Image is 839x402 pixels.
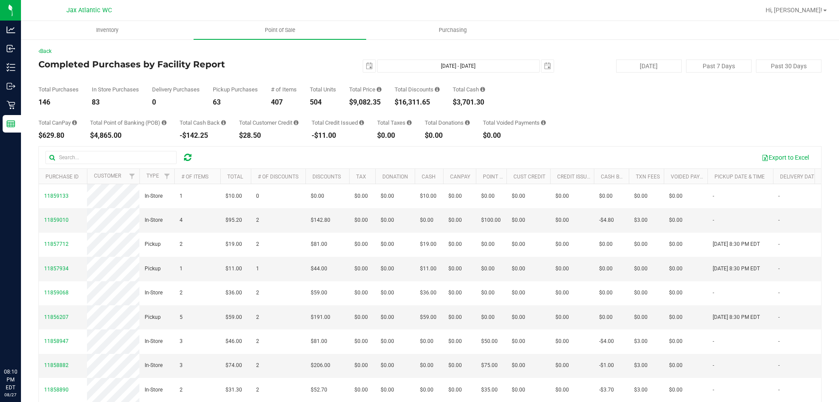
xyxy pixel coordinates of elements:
div: $16,311.65 [395,99,440,106]
a: Pickup Date & Time [714,174,765,180]
span: - [778,289,780,297]
span: $0.00 [448,192,462,200]
span: $0.00 [634,313,648,322]
span: 11856207 [44,314,69,320]
div: 146 [38,99,79,106]
span: 3 [180,337,183,346]
button: Past 7 Days [686,59,752,73]
inline-svg: Outbound [7,82,15,91]
a: # of Discounts [258,174,298,180]
a: Cust Credit [513,174,545,180]
a: # of Items [181,174,208,180]
span: $0.00 [669,289,683,297]
span: $0.00 [448,216,462,224]
span: - [778,240,780,248]
span: 3 [180,361,183,370]
div: Total Cash [453,87,485,92]
span: $3.00 [634,216,648,224]
span: 11858882 [44,362,69,368]
span: Inventory [84,26,130,34]
div: $629.80 [38,132,77,139]
span: 1 [180,265,183,273]
span: $0.00 [555,337,569,346]
span: $0.00 [420,386,433,394]
span: 11858890 [44,387,69,393]
div: # of Items [271,87,297,92]
span: 1 [180,192,183,200]
a: Point of Sale [194,21,366,39]
span: $0.00 [599,289,613,297]
span: 2 [256,289,259,297]
h4: Completed Purchases by Facility Report [38,59,299,69]
input: Search... [45,151,177,164]
span: $0.00 [599,240,613,248]
span: $50.00 [481,337,498,346]
span: $0.00 [555,386,569,394]
span: 2 [256,361,259,370]
div: $9,082.35 [349,99,381,106]
span: $0.00 [420,361,433,370]
span: $100.00 [481,216,501,224]
div: 504 [310,99,336,106]
div: Total Discounts [395,87,440,92]
a: Donation [382,174,408,180]
span: $0.00 [512,240,525,248]
span: $0.00 [634,265,648,273]
span: $0.00 [555,313,569,322]
i: Sum of the total prices of all purchases in the date range. [377,87,381,92]
div: $3,701.30 [453,99,485,106]
span: $0.00 [481,240,495,248]
span: -$4.00 [599,337,614,346]
i: Sum of the total taxes for all purchases in the date range. [407,120,412,126]
i: Sum of the cash-back amounts from rounded-up electronic payments for all purchases in the date ra... [221,120,226,126]
span: $3.00 [634,337,648,346]
span: $0.00 [669,192,683,200]
span: $0.00 [555,289,569,297]
div: 407 [271,99,297,106]
span: 11857712 [44,241,69,247]
i: Sum of the successful, non-voided cash payment transactions for all purchases in the date range. ... [480,87,485,92]
div: 83 [92,99,139,106]
a: Point of Banking (POB) [483,174,545,180]
span: $3.00 [634,386,648,394]
p: 08:10 PM EDT [4,368,17,392]
span: $52.70 [311,386,327,394]
button: Past 30 Days [756,59,822,73]
span: $0.00 [381,361,394,370]
span: $0.00 [381,265,394,273]
a: CanPay [450,174,470,180]
span: Pickup [145,265,161,273]
div: Total CanPay [38,120,77,126]
span: $11.00 [225,265,242,273]
span: $59.00 [420,313,437,322]
span: 5 [180,313,183,322]
span: $0.00 [448,265,462,273]
span: -$1.00 [599,361,614,370]
span: $0.00 [381,240,394,248]
span: $0.00 [448,289,462,297]
span: 4 [180,216,183,224]
span: $0.00 [481,192,495,200]
span: $0.00 [512,337,525,346]
span: $0.00 [669,386,683,394]
a: Delivery Date [780,174,817,180]
span: $0.00 [381,313,394,322]
div: Pickup Purchases [213,87,258,92]
span: $44.00 [311,265,327,273]
span: $0.00 [512,313,525,322]
span: -$4.80 [599,216,614,224]
span: $191.00 [311,313,330,322]
span: Purchasing [427,26,478,34]
div: $28.50 [239,132,298,139]
span: $11.00 [420,265,437,273]
span: In-Store [145,289,163,297]
div: 0 [152,99,200,106]
div: -$142.25 [180,132,226,139]
span: Pickup [145,313,161,322]
span: [DATE] 8:30 PM EDT [713,265,760,273]
span: In-Store [145,216,163,224]
span: $0.00 [669,361,683,370]
div: 63 [213,99,258,106]
i: Sum of the successful, non-voided payments using account credit for all purchases in the date range. [294,120,298,126]
span: $0.00 [634,289,648,297]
